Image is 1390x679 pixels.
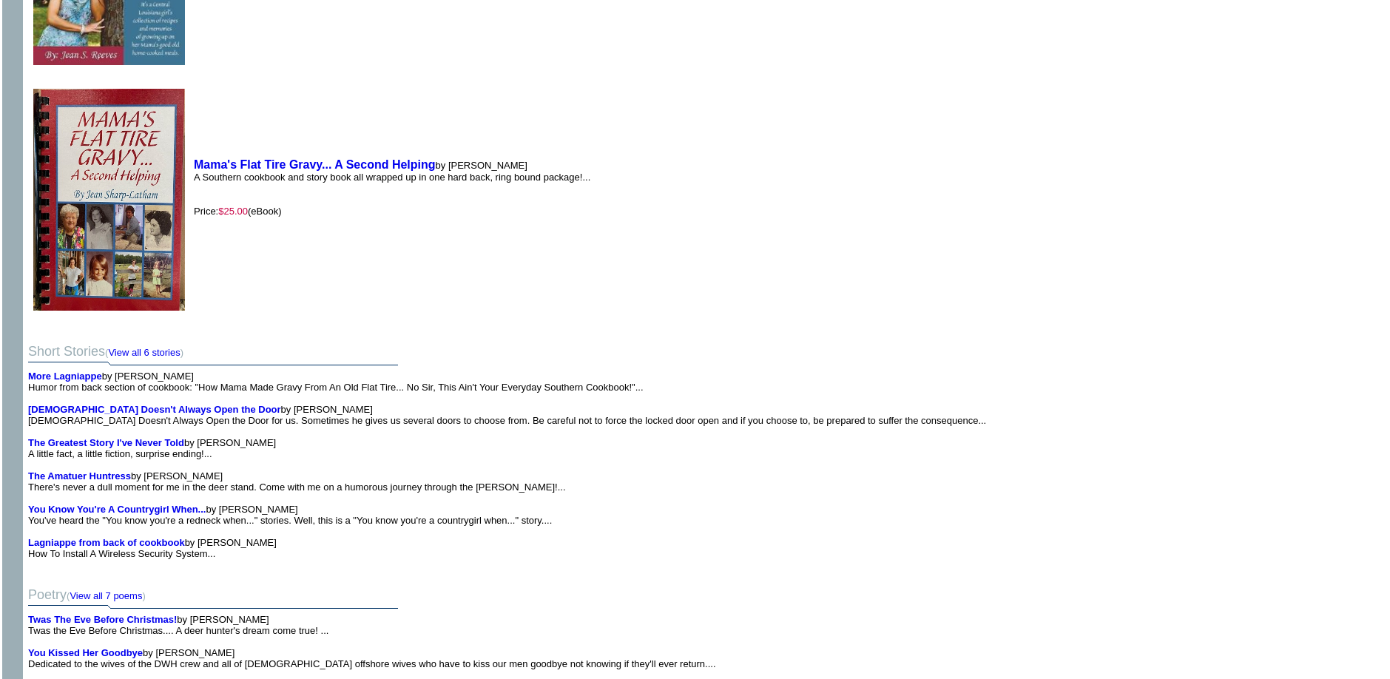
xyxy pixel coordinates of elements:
font: Short Stories [28,344,183,359]
font: by [PERSON_NAME] There's never a dull moment for me in the deer stand. Come with me on a humorous... [28,470,566,493]
font: Poetry [28,587,146,602]
a: More Lagniappe [28,371,102,382]
font: by [PERSON_NAME] Humor from back section of cookbook: "How Mama Made Gravy From An Old Flat Tire.... [28,371,644,393]
a: You Kissed Her Goodbye [28,647,143,658]
a: Lagniappe from back of cookbook [28,537,185,548]
a: You Know You're A Countrygirl When... [28,504,206,515]
a: The Amatuer Huntress [28,470,131,482]
font: by [PERSON_NAME] How To Install A Wireless Security System... [28,537,277,559]
a: [DEMOGRAPHIC_DATA] Doesn't Always Open the Door [28,404,281,415]
font: by [PERSON_NAME] [DEMOGRAPHIC_DATA] Doesn't Always Open the Door for us. Sometimes he gives us se... [28,404,986,426]
img: dividingline.gif [28,603,398,614]
img: dividingline.gif [28,359,398,371]
font: by [PERSON_NAME] A little fact, a little fiction, surprise ending!... [28,437,276,459]
font: by [PERSON_NAME] A Southern cookbook and story book all wrapped up in one hard back, ring bound p... [194,160,590,194]
font: ( ) [105,347,183,358]
a: Twas The Eve Before Christmas! [28,614,177,625]
font: (eBook) [194,206,282,228]
a: View all 7 poems [70,590,142,601]
a: The Greatest Story I've Never Told [28,437,184,448]
font: by [PERSON_NAME] Twas the Eve Before Christmas.... A deer hunter's dream come true! ... [28,614,328,636]
font: ( ) [67,590,146,601]
a: View all 6 stories [108,347,180,358]
font: by [PERSON_NAME] You've heard the "You know you're a redneck when..." stories. Well, this is a "Y... [28,504,552,526]
img: 79884.jpg [33,89,185,311]
a: Mama's Flat Tire Gravy... A Second Helping [194,158,436,171]
font: Price: [194,206,282,228]
font: by [PERSON_NAME] Dedicated to the wives of the DWH crew and all of [DEMOGRAPHIC_DATA] offshore wi... [28,647,716,669]
font: $25.00 [218,206,248,217]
